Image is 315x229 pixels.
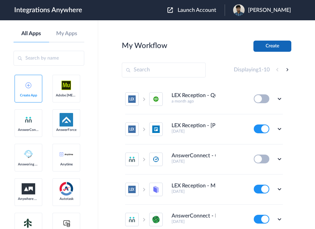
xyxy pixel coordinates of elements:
[172,129,245,134] h5: [DATE]
[56,128,77,132] span: AnswerForce
[172,92,216,99] h4: LEX Reception - QuickBooks
[18,93,39,97] span: Create App
[60,182,73,196] img: autotask.png
[172,122,216,129] h4: LEX Reception - [PERSON_NAME]
[264,67,270,72] span: 10
[172,219,245,224] h5: [DATE]
[122,41,167,50] h2: My Workflow
[56,197,77,201] span: Autotask
[18,128,39,132] span: AnswerConnect
[56,93,77,97] span: Adobe [MEDICAL_DATA]
[14,30,49,37] a: All Apps
[49,30,85,37] a: My Apps
[22,147,35,161] img: Answering_service.png
[25,82,31,88] img: add-icon.svg
[253,41,291,52] button: Create
[172,153,216,159] h4: AnswerConnect - Clio
[60,152,73,156] img: anytime-calendar-logo.svg
[167,7,225,14] button: Launch Account
[18,162,39,166] span: Answering Service
[258,67,262,72] span: 1
[60,78,73,92] img: adobe-muse-logo.svg
[62,219,71,227] img: cash-logo.svg
[172,159,245,164] h5: [DATE]
[122,63,206,77] input: Search
[24,116,32,124] img: answerconnect-logo.svg
[233,4,245,16] img: profile-pic.jpeg
[172,213,216,219] h4: AnswerConnect - DS Task
[172,183,216,189] h4: LEX Reception - MyCase
[234,67,270,73] h4: Displaying -
[14,6,82,14] h1: Integrations Anywhere
[22,183,35,194] img: aww.png
[60,113,73,127] img: af-app-logo.svg
[56,162,77,166] span: Anytime
[248,7,291,14] span: [PERSON_NAME]
[18,197,39,201] span: Anywhere Works
[178,7,216,13] span: Launch Account
[172,99,245,104] h5: a month ago
[167,7,173,13] img: launch-acct-icon.svg
[14,51,84,66] input: Search by name
[172,189,245,194] h5: [DATE]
